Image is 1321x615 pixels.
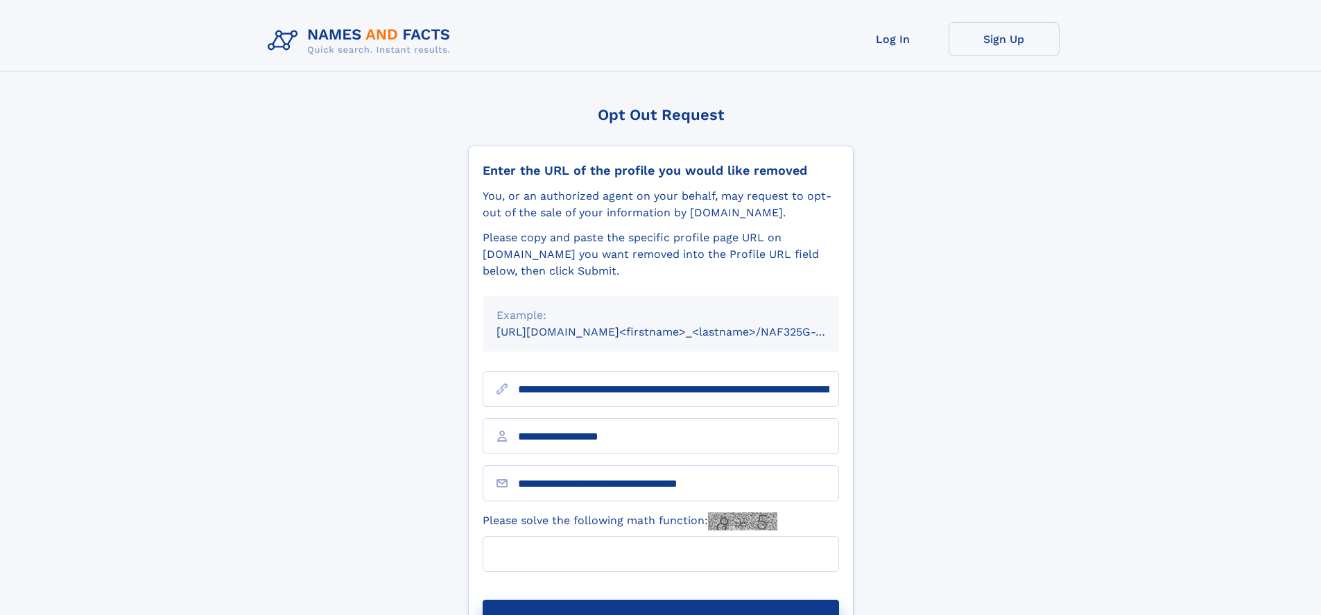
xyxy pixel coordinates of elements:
[483,163,839,178] div: Enter the URL of the profile you would like removed
[497,307,825,324] div: Example:
[838,22,949,56] a: Log In
[483,229,839,279] div: Please copy and paste the specific profile page URL on [DOMAIN_NAME] you want removed into the Pr...
[497,325,865,338] small: [URL][DOMAIN_NAME]<firstname>_<lastname>/NAF325G-xxxxxxxx
[483,188,839,221] div: You, or an authorized agent on your behalf, may request to opt-out of the sale of your informatio...
[468,106,854,123] div: Opt Out Request
[483,512,777,530] label: Please solve the following math function:
[262,22,462,60] img: Logo Names and Facts
[949,22,1060,56] a: Sign Up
